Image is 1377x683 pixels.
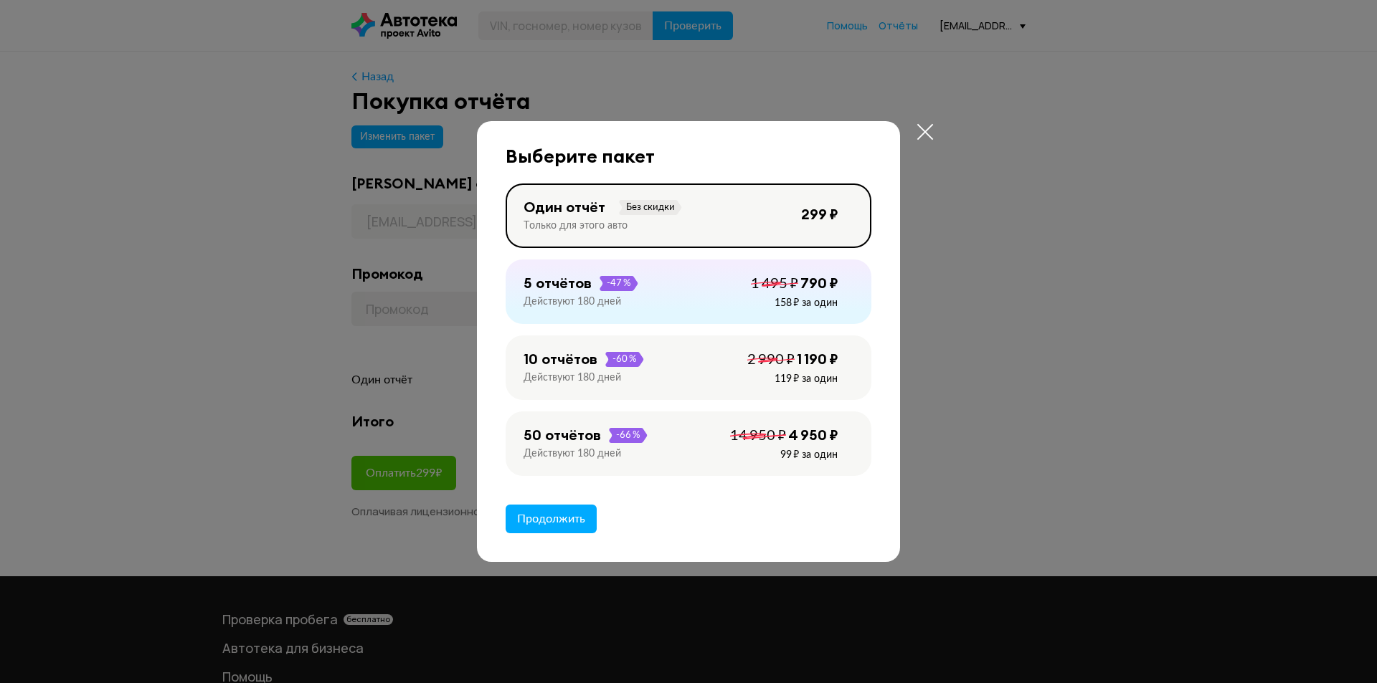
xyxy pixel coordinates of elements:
[747,353,795,367] span: 2 990 ₽
[801,205,838,224] div: 299 ₽
[524,295,621,308] div: Действуют 180 дней
[488,129,889,167] div: Выберите пакет
[524,274,592,292] div: 5 отчётов
[524,198,605,216] div: Один отчёт
[780,449,838,462] div: 99 ₽ за один
[625,200,676,215] span: Без скидки
[524,219,628,232] div: Только для этого авто
[730,429,786,443] span: 14 950 ₽
[788,426,838,446] div: 4 950 ₽
[524,447,621,460] div: Действуют 180 дней
[615,428,641,443] span: -66 %
[524,371,621,384] div: Действуют 180 дней
[606,276,632,291] span: -47 %
[612,352,638,367] span: -60 %
[775,373,838,386] div: 119 ₽ за один
[800,274,838,294] div: 790 ₽
[797,350,838,370] div: 1 190 ₽
[524,426,601,444] div: 50 отчётов
[751,277,798,291] span: 1 495 ₽
[517,513,585,525] span: Продолжить
[506,505,597,533] button: Продолжить
[775,297,838,310] div: 158 ₽ за один
[524,350,597,368] div: 10 отчётов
